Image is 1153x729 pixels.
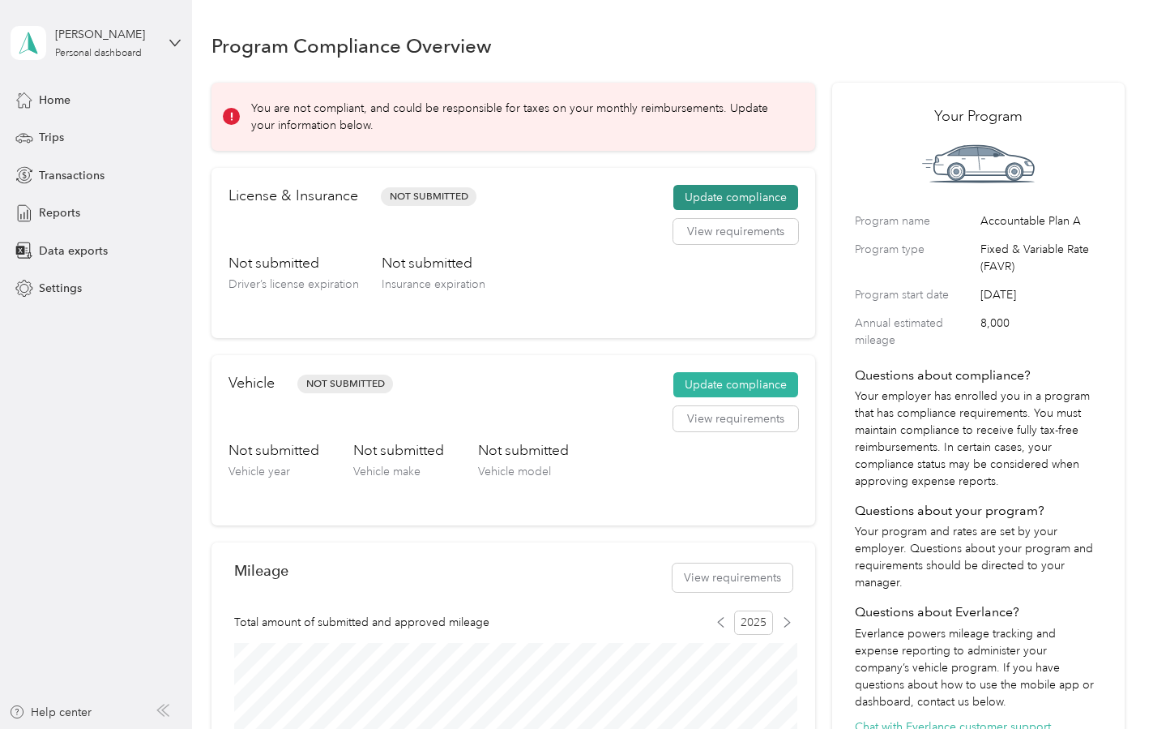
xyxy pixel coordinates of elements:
[228,185,358,207] h2: License & Insurance
[478,440,569,461] h3: Not submitted
[228,372,275,394] h2: Vehicle
[855,366,1103,385] h4: Questions about compliance?
[228,277,359,291] span: Driver’s license expiration
[855,501,1103,521] h4: Questions about your program?
[353,440,444,461] h3: Not submitted
[39,242,108,259] span: Data exports
[980,286,1103,303] span: [DATE]
[855,602,1103,622] h4: Questions about Everlance?
[478,465,551,478] span: Vehicle model
[39,129,64,146] span: Trips
[234,562,288,579] h2: Mileage
[9,704,92,721] button: Help center
[673,372,798,398] button: Update compliance
[855,523,1103,591] p: Your program and rates are set by your employer. Questions about your program and requirements sh...
[855,212,975,229] label: Program name
[39,92,70,109] span: Home
[228,253,359,273] h3: Not submitted
[1062,638,1153,729] iframe: Everlance-gr Chat Button Frame
[855,241,975,275] label: Program type
[855,105,1103,127] h2: Your Program
[39,280,82,297] span: Settings
[211,37,492,54] h1: Program Compliance Overview
[39,204,80,221] span: Reports
[55,26,156,43] div: [PERSON_NAME]
[382,253,485,273] h3: Not submitted
[980,241,1103,275] span: Fixed & Variable Rate (FAVR)
[234,614,489,631] span: Total amount of submitted and approved mileage
[855,388,1103,490] p: Your employer has enrolled you in a program that has compliance requirements. You must maintain c...
[381,187,476,206] span: Not Submitted
[39,167,105,184] span: Transactions
[353,465,421,478] span: Vehicle make
[980,315,1103,349] span: 8,000
[855,625,1103,710] p: Everlance powers mileage tracking and expense reporting to administer your company’s vehicle prog...
[673,406,798,432] button: View requirements
[855,315,975,349] label: Annual estimated mileage
[734,611,773,635] span: 2025
[251,100,792,134] p: You are not compliant, and could be responsible for taxes on your monthly reimbursements. Update ...
[297,375,393,393] span: Not Submitted
[673,564,792,592] button: View requirements
[673,219,798,245] button: View requirements
[228,440,319,461] h3: Not submitted
[55,49,142,58] div: Personal dashboard
[673,185,798,211] button: Update compliance
[382,277,485,291] span: Insurance expiration
[228,465,290,478] span: Vehicle year
[980,212,1103,229] span: Accountable Plan A
[855,286,975,303] label: Program start date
